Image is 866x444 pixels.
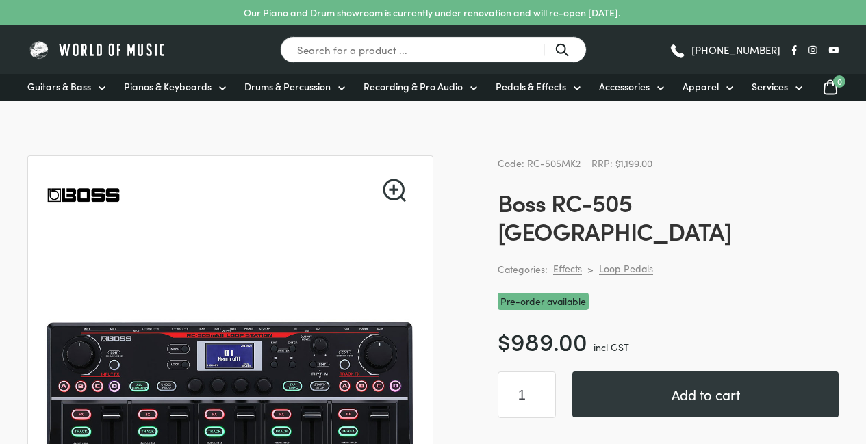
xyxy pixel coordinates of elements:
span: Guitars & Bass [27,79,91,94]
a: [PHONE_NUMBER] [669,40,780,60]
span: Code: RC-505MK2 [498,156,581,170]
button: Add to cart [572,371,839,417]
span: Recording & Pro Audio [364,79,463,94]
span: Pedals & Effects [496,79,566,94]
span: incl GST [594,340,629,354]
span: 0 [833,75,845,88]
a: Loop Pedals [599,262,653,275]
p: Our Piano and Drum showroom is currently under renovation and will re-open [DATE]. [244,5,620,20]
span: Drums & Percussion [244,79,331,94]
a: View full-screen image gallery [383,179,406,202]
span: Services [752,79,788,94]
span: RRP: $1,199.00 [591,156,652,170]
span: [PHONE_NUMBER] [691,44,780,55]
span: Categories: [498,261,548,277]
bdi: 989.00 [498,324,587,357]
img: Boss [44,156,123,234]
a: Effects [553,262,582,275]
input: Search for a product ... [280,36,587,63]
h1: Boss RC-505 [GEOGRAPHIC_DATA] [498,187,839,245]
span: $ [498,324,511,357]
img: World of Music [27,39,168,60]
iframe: Chat with our support team [667,293,866,444]
input: Product quantity [498,371,556,418]
span: Pre-order available [498,293,589,310]
span: Accessories [599,79,650,94]
span: Pianos & Keyboards [124,79,212,94]
div: > [587,263,594,275]
span: Apparel [683,79,719,94]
